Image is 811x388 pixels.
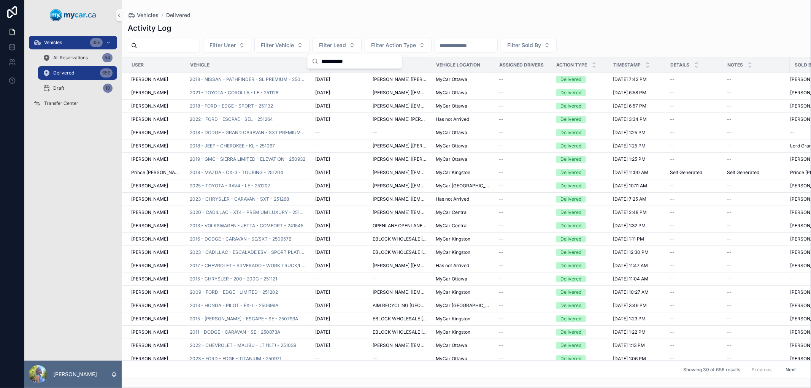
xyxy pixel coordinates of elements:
[613,156,646,162] span: [DATE] 1:25 PM
[131,130,168,136] span: [PERSON_NAME]
[203,38,251,52] button: Select Button
[727,130,732,136] span: --
[790,276,795,282] span: --
[499,90,503,96] span: --
[560,222,581,229] div: Delivered
[560,182,581,189] div: Delivered
[436,356,467,362] span: MyCar Ottawa
[560,329,581,336] div: Delivered
[315,143,320,149] span: --
[131,316,168,322] span: [PERSON_NAME]
[315,116,330,122] span: [DATE]
[436,329,470,335] span: MyCar Kingston
[727,316,732,322] span: --
[190,76,306,82] a: 2018 - NISSAN - PATHFINDER - SL PREMIUM - 250647
[373,223,427,229] span: OPENLANE OPENLANE [[EMAIL_ADDRESS][DOMAIN_NAME]]
[373,289,427,295] span: [PERSON_NAME] [[EMAIL_ADDRESS][DOMAIN_NAME]]
[560,103,581,109] div: Delivered
[190,289,278,295] a: 2009 - FORD - EDGE - LIMITED - 251202
[131,156,168,162] span: [PERSON_NAME]
[436,143,467,149] span: MyCar Ottawa
[436,223,468,229] span: MyCar Central
[499,62,544,68] span: Assigned Drivers
[727,209,732,215] span: --
[315,196,330,202] span: [DATE]
[499,76,503,82] span: --
[499,329,503,335] span: --
[499,130,503,136] span: --
[373,209,427,215] span: [PERSON_NAME] [[EMAIL_ADDRESS][DOMAIN_NAME]]
[315,302,330,309] span: [DATE]
[38,81,117,95] a: Draft10
[560,315,581,322] div: Delivered
[499,183,503,189] span: --
[373,329,427,335] span: EBLOCK WHOLESALE [[PERSON_NAME][EMAIL_ADDRESS][PERSON_NAME][DOMAIN_NAME]]
[613,169,648,176] span: [DATE] 11:00 AM
[190,183,270,189] a: 2025 - TOYOTA - RAV4 - LE - 251207
[319,41,346,49] span: Filter Lead
[436,130,467,136] span: MyCar Ottawa
[190,329,280,335] a: 2011 - DODGE - CARAVAN - SE - 250873A
[436,289,470,295] span: MyCar Kingston
[373,116,427,122] span: [PERSON_NAME] [PERSON_NAME] [[EMAIL_ADDRESS][DOMAIN_NAME]]
[190,316,298,322] a: 2015 - [PERSON_NAME] - ESCAPE - SE - 250793A
[190,223,303,229] a: 2013 - VOLKSWAGEN - JETTA - COMFORT - 241545
[190,169,283,176] a: 2018 - MAZDA - CX-3 - TOURING - 251204
[670,169,702,176] span: Self Generated
[436,209,468,215] span: MyCar Central
[613,263,648,269] span: [DATE] 11:47 AM
[315,249,330,255] span: [DATE]
[373,342,427,348] span: [PERSON_NAME] [[EMAIL_ADDRESS][DOMAIN_NAME]]
[499,223,503,229] span: --
[499,209,503,215] span: --
[315,329,330,335] span: [DATE]
[436,62,480,68] span: VEHICLE LOCATION
[315,276,320,282] span: --
[190,342,296,348] span: 2022 - CHEVROLET - MALIBU - LT (1LT) - 251039
[727,249,732,255] span: --
[560,209,581,216] div: Delivered
[190,209,306,215] span: 2020 - CADILLAC - XT4 - PREMIUM LUXURY - 251007
[131,236,168,242] span: [PERSON_NAME]
[727,62,743,68] span: Notes
[190,156,305,162] a: 2019 - GMC - SIERRA LIMITED - ELEVATION - 250932
[131,196,168,202] span: [PERSON_NAME]
[315,90,330,96] span: [DATE]
[190,62,209,68] span: Vehicle
[436,316,470,322] span: MyCar Kingston
[315,236,330,242] span: [DATE]
[190,302,278,309] span: 2013 - HONDA - PILOT - EX-L - 250699A
[315,156,330,162] span: [DATE]
[499,356,503,362] span: --
[53,85,64,91] span: Draft
[560,169,581,176] div: Delivered
[131,103,168,109] span: [PERSON_NAME]
[727,90,732,96] span: --
[560,236,581,242] div: Delivered
[436,169,470,176] span: MyCar Kingston
[190,236,292,242] span: 2016 - DODGE - CARAVAN - SE/SXT - 250957B
[507,41,541,49] span: Filter Sold By
[670,116,675,122] span: --
[613,103,646,109] span: [DATE] 6:57 PM
[90,38,103,47] div: 355
[315,169,330,176] span: [DATE]
[613,116,647,122] span: [DATE] 3:34 PM
[102,53,113,62] div: 54
[131,223,168,229] span: [PERSON_NAME]
[670,209,675,215] span: --
[128,11,159,19] a: Vehicles
[613,223,646,229] span: [DATE] 1:32 PM
[613,143,646,149] span: [DATE] 1:25 PM
[560,196,581,203] div: Delivered
[499,103,503,109] span: --
[137,11,159,19] span: Vehicles
[499,116,503,122] span: --
[373,90,427,96] span: [PERSON_NAME] [[EMAIL_ADDRESS][DOMAIN_NAME]]
[190,130,306,136] a: 2018 - DODGE - GRAND CARAVAN - SXT PREMIUM - 250931
[613,302,647,309] span: [DATE] 3:46 PM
